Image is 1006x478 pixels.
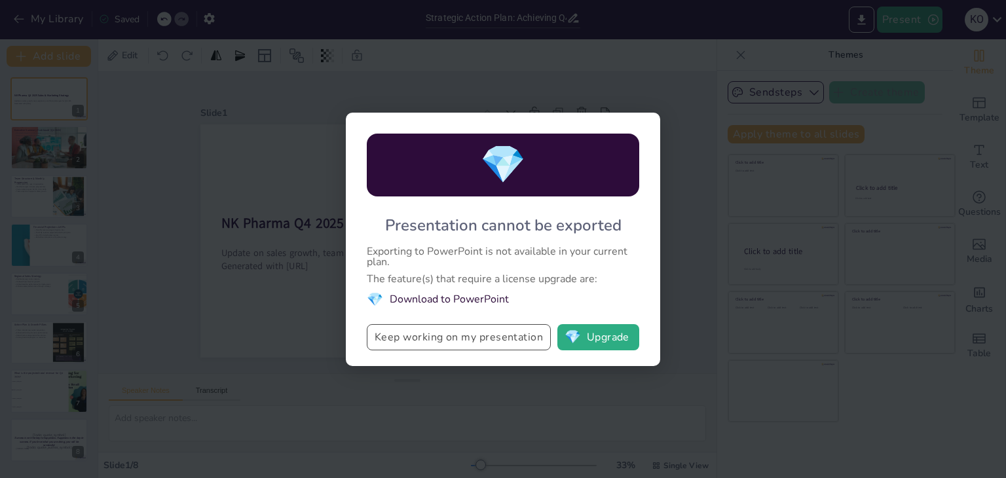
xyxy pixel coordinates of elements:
[367,274,639,284] div: The feature(s) that require a license upgrade are:
[480,139,526,190] span: diamond
[367,246,639,267] div: Exporting to PowerPoint is not available in your current plan.
[565,331,581,344] span: diamond
[385,215,622,236] div: Presentation cannot be exported
[367,324,551,350] button: Keep working on my presentation
[557,324,639,350] button: diamondUpgrade
[367,291,383,308] span: diamond
[367,291,639,308] li: Download to PowerPoint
